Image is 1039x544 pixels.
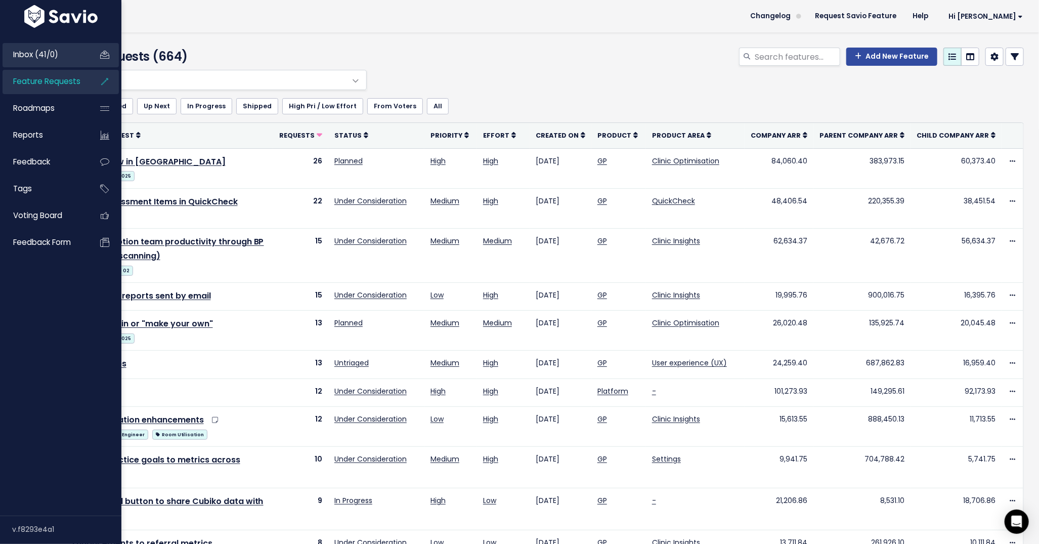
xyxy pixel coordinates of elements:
[917,131,989,140] span: Child Company ARR
[530,406,591,446] td: [DATE]
[813,311,911,351] td: 135,925.74
[813,488,911,530] td: 8,531.10
[72,131,134,140] span: Feature Request
[273,351,328,379] td: 13
[597,290,607,300] a: GP
[13,76,80,87] span: Feature Requests
[911,148,1002,188] td: 60,373.40
[813,283,911,311] td: 900,016.75
[334,130,368,140] a: Status
[745,311,813,351] td: 26,020.48
[46,48,362,66] h4: Feature Requests (664)
[279,131,315,140] span: Requests
[745,188,813,228] td: 48,406.54
[22,5,100,28] img: logo-white.9d6f32f41409.svg
[745,446,813,488] td: 9,941.75
[3,177,84,200] a: Tags
[597,386,628,396] a: Platform
[813,446,911,488] td: 704,788.42
[597,236,607,246] a: GP
[13,49,58,60] span: Inbox (41/0)
[597,495,607,506] a: GP
[530,351,591,379] td: [DATE]
[152,428,207,440] a: Room Utilisation
[745,488,813,530] td: 21,206.86
[334,495,372,506] a: In Progress
[597,318,607,328] a: GP
[430,236,459,246] a: Medium
[911,488,1002,530] td: 18,706.86
[430,290,444,300] a: Low
[430,454,459,464] a: Medium
[273,283,328,311] td: 15
[334,196,407,206] a: Under Consideration
[13,210,62,221] span: Voting Board
[813,406,911,446] td: 888,450.13
[72,196,238,207] a: Health Assessment Items in QuickCheck
[911,379,1002,406] td: 92,173.93
[652,414,700,424] a: Clinic Insights
[597,131,631,140] span: Product
[3,231,84,254] a: Feedback form
[13,156,50,167] span: Feedback
[536,131,579,140] span: Created On
[273,379,328,406] td: 12
[745,406,813,446] td: 15,613.55
[911,351,1002,379] td: 16,959.40
[273,488,328,530] td: 9
[334,454,407,464] a: Under Consideration
[483,131,509,140] span: Effort
[652,358,727,368] a: User experience (UX)
[530,188,591,228] td: [DATE]
[936,9,1031,24] a: Hi [PERSON_NAME]
[754,48,840,66] input: Search features...
[72,495,264,522] a: Deidentified button to share Cubiko data with no names
[597,358,607,368] a: GP
[813,379,911,406] td: 149,295.61
[273,446,328,488] td: 10
[813,188,911,228] td: 220,355.39
[430,318,459,328] a: Medium
[46,98,1024,114] ul: Filter feature requests
[911,446,1002,488] td: 5,741.75
[652,454,681,464] a: Settings
[367,98,423,114] a: From Voters
[904,9,936,24] a: Help
[236,98,278,114] a: Shipped
[745,379,813,406] td: 101,273.93
[152,430,207,440] span: Room Utilisation
[652,131,705,140] span: Product Area
[12,516,121,542] div: v.f8293e4a1
[751,130,807,140] a: Company ARR
[72,358,126,369] a: Better tables
[273,311,328,351] td: 13
[911,188,1002,228] td: 38,451.54
[273,188,328,228] td: 22
[745,351,813,379] td: 24,259.40
[430,196,459,206] a: Medium
[430,358,459,368] a: Medium
[745,283,813,311] td: 19,995.76
[807,9,904,24] a: Request Savio Feature
[334,386,407,396] a: Under Consideration
[72,236,264,262] a: Track reception team productivity through BP tasks (e.g. scanning)
[483,290,498,300] a: High
[13,183,32,194] span: Tags
[948,13,1023,20] span: Hi [PERSON_NAME]
[72,290,211,302] a: Automated reports sent by email
[72,156,226,168] a: Patient View in [GEOGRAPHIC_DATA]
[530,283,591,311] td: [DATE]
[813,351,911,379] td: 687,862.83
[334,290,407,300] a: Under Consideration
[530,148,591,188] td: [DATE]
[273,406,328,446] td: 12
[334,236,407,246] a: Under Consideration
[483,196,498,206] a: High
[430,386,446,396] a: High
[13,130,43,140] span: Reports
[334,414,407,424] a: Under Consideration
[430,414,444,424] a: Low
[597,196,607,206] a: GP
[652,318,719,328] a: Clinic Optimisation
[751,131,801,140] span: Company ARR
